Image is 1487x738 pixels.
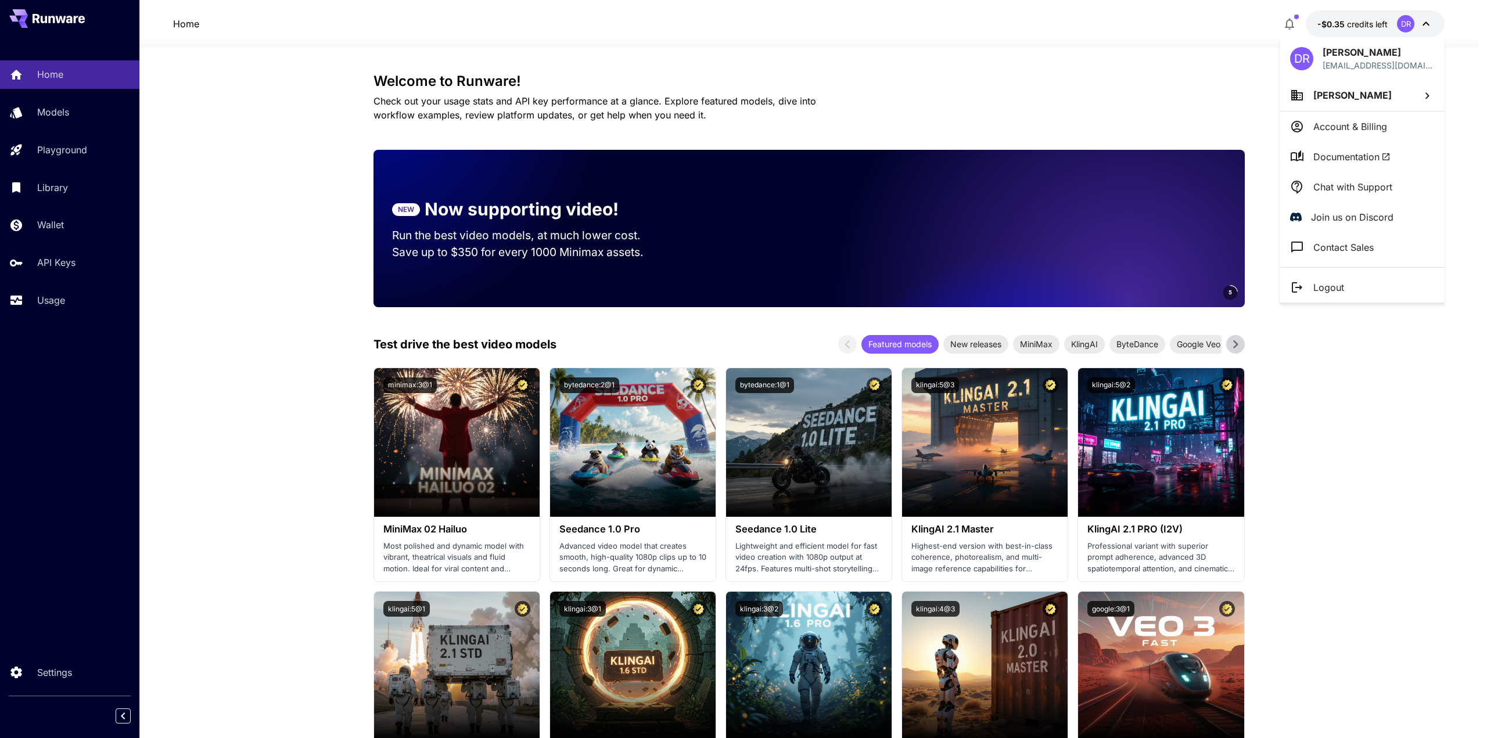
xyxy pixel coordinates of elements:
[1323,59,1434,71] p: [EMAIL_ADDRESS][DOMAIN_NAME]
[1313,240,1374,254] p: Contact Sales
[1290,47,1313,70] div: DR
[1313,89,1392,101] span: [PERSON_NAME]
[1280,80,1445,111] button: [PERSON_NAME]
[1323,59,1434,71] div: d98.radu@gmail.com
[1313,180,1392,194] p: Chat with Support
[1313,120,1387,134] p: Account & Billing
[1323,45,1434,59] p: [PERSON_NAME]
[1313,280,1344,294] p: Logout
[1313,150,1391,164] span: Documentation
[1311,210,1393,224] p: Join us on Discord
